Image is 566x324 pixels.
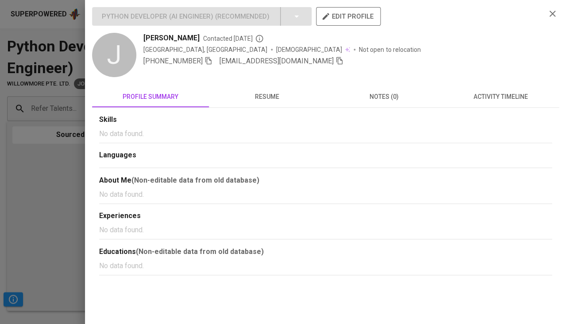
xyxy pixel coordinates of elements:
[99,246,552,257] div: Educations
[276,45,343,54] span: [DEMOGRAPHIC_DATA]
[143,57,203,65] span: [PHONE_NUMBER]
[99,150,552,160] div: Languages
[92,33,136,77] div: J
[316,12,381,20] a: edit profile
[99,211,552,221] div: Experiences
[97,91,204,102] span: profile summary
[143,45,267,54] div: [GEOGRAPHIC_DATA], [GEOGRAPHIC_DATA]
[359,45,420,54] p: Not open to relocation
[214,91,320,102] span: resume
[143,33,200,43] span: [PERSON_NAME]
[99,189,552,200] p: No data found.
[99,225,552,235] p: No data found.
[131,176,259,184] b: (Non-editable data from old database)
[99,115,552,125] div: Skills
[255,34,264,43] svg: By Philippines recruiter
[99,129,552,139] p: No data found.
[99,175,552,186] div: About Me
[136,247,264,256] b: (Non-editable data from old database)
[316,7,381,26] button: edit profile
[203,34,264,43] span: Contacted [DATE]
[99,261,552,271] p: No data found.
[219,57,334,65] span: [EMAIL_ADDRESS][DOMAIN_NAME]
[447,91,554,102] span: activity timeline
[331,91,437,102] span: notes (0)
[323,11,373,22] span: edit profile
